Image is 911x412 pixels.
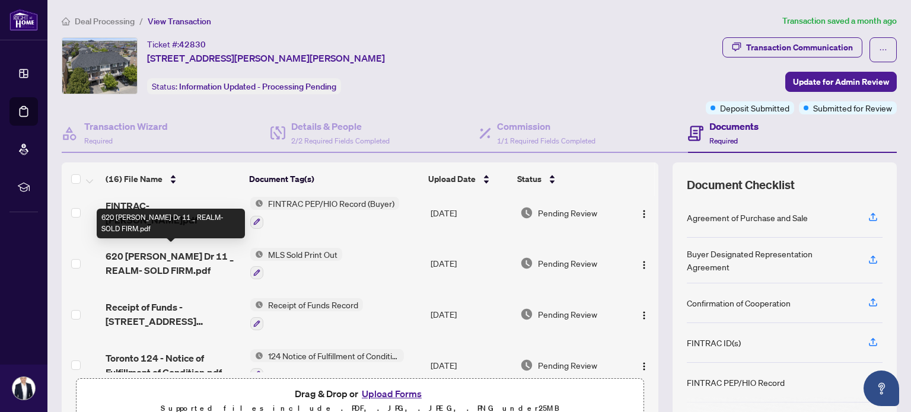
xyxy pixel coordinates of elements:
[179,39,206,50] span: 42830
[426,187,515,238] td: [DATE]
[687,247,854,273] div: Buyer Designated Representation Agreement
[84,136,113,145] span: Required
[635,254,654,273] button: Logo
[635,356,654,375] button: Logo
[147,78,341,94] div: Status:
[687,177,795,193] span: Document Checklist
[520,257,533,270] img: Document Status
[263,197,399,210] span: FINTRAC PEP/HIO Record (Buyer)
[106,173,163,186] span: (16) File Name
[687,211,808,224] div: Agreement of Purchase and Sale
[250,349,263,362] img: Status Icon
[426,340,515,391] td: [DATE]
[520,359,533,372] img: Document Status
[263,248,342,261] span: MLS Sold Print Out
[139,14,143,28] li: /
[687,376,785,389] div: FINTRAC PEP/HIO Record
[782,14,897,28] article: Transaction saved a month ago
[426,289,515,340] td: [DATE]
[746,38,853,57] div: Transaction Communication
[635,305,654,324] button: Logo
[147,37,206,51] div: Ticket #:
[785,72,897,92] button: Update for Admin Review
[250,349,404,381] button: Status Icon124 Notice of Fulfillment of Condition(s) - Agreement of Purchase and Sale
[106,199,240,227] span: FINTRAC- [PERSON_NAME]pdf
[101,162,244,196] th: (16) File Name
[263,298,363,311] span: Receipt of Funds Record
[250,197,263,210] img: Status Icon
[709,119,759,133] h4: Documents
[864,371,899,406] button: Open asap
[75,16,135,27] span: Deal Processing
[520,206,533,219] img: Document Status
[423,162,512,196] th: Upload Date
[250,248,342,280] button: Status IconMLS Sold Print Out
[291,119,390,133] h4: Details & People
[639,311,649,320] img: Logo
[84,119,168,133] h4: Transaction Wizard
[106,351,240,379] span: Toronto 124 - Notice of Fulfillment of Condition.pdf
[538,206,597,219] span: Pending Review
[12,377,35,400] img: Profile Icon
[639,362,649,371] img: Logo
[512,162,623,196] th: Status
[106,249,240,277] span: 620 [PERSON_NAME] Dr 11 _ REALM- SOLD FIRM.pdf
[148,16,211,27] span: View Transaction
[497,136,595,145] span: 1/1 Required Fields Completed
[263,349,404,362] span: 124 Notice of Fulfillment of Condition(s) - Agreement of Purchase and Sale
[295,386,425,401] span: Drag & Drop or
[520,308,533,321] img: Document Status
[687,296,791,309] div: Confirmation of Cooperation
[879,46,887,54] span: ellipsis
[97,209,245,238] div: 620 [PERSON_NAME] Dr 11 _ REALM- SOLD FIRM.pdf
[639,260,649,270] img: Logo
[517,173,541,186] span: Status
[291,136,390,145] span: 2/2 Required Fields Completed
[497,119,595,133] h4: Commission
[793,72,889,91] span: Update for Admin Review
[722,37,862,58] button: Transaction Communication
[687,336,741,349] div: FINTRAC ID(s)
[62,17,70,25] span: home
[428,173,476,186] span: Upload Date
[358,386,425,401] button: Upload Forms
[538,257,597,270] span: Pending Review
[635,203,654,222] button: Logo
[250,298,363,330] button: Status IconReceipt of Funds Record
[639,209,649,219] img: Logo
[9,9,38,31] img: logo
[538,308,597,321] span: Pending Review
[179,81,336,92] span: Information Updated - Processing Pending
[250,298,263,311] img: Status Icon
[720,101,789,114] span: Deposit Submitted
[106,300,240,328] span: Receipt of Funds - [STREET_ADDRESS][PERSON_NAME]pdf
[538,359,597,372] span: Pending Review
[709,136,738,145] span: Required
[147,51,385,65] span: [STREET_ADDRESS][PERSON_NAME][PERSON_NAME]
[62,38,137,94] img: IMG-W12260095_1.jpg
[250,248,263,261] img: Status Icon
[250,197,399,229] button: Status IconFINTRAC PEP/HIO Record (Buyer)
[813,101,892,114] span: Submitted for Review
[244,162,424,196] th: Document Tag(s)
[426,238,515,289] td: [DATE]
